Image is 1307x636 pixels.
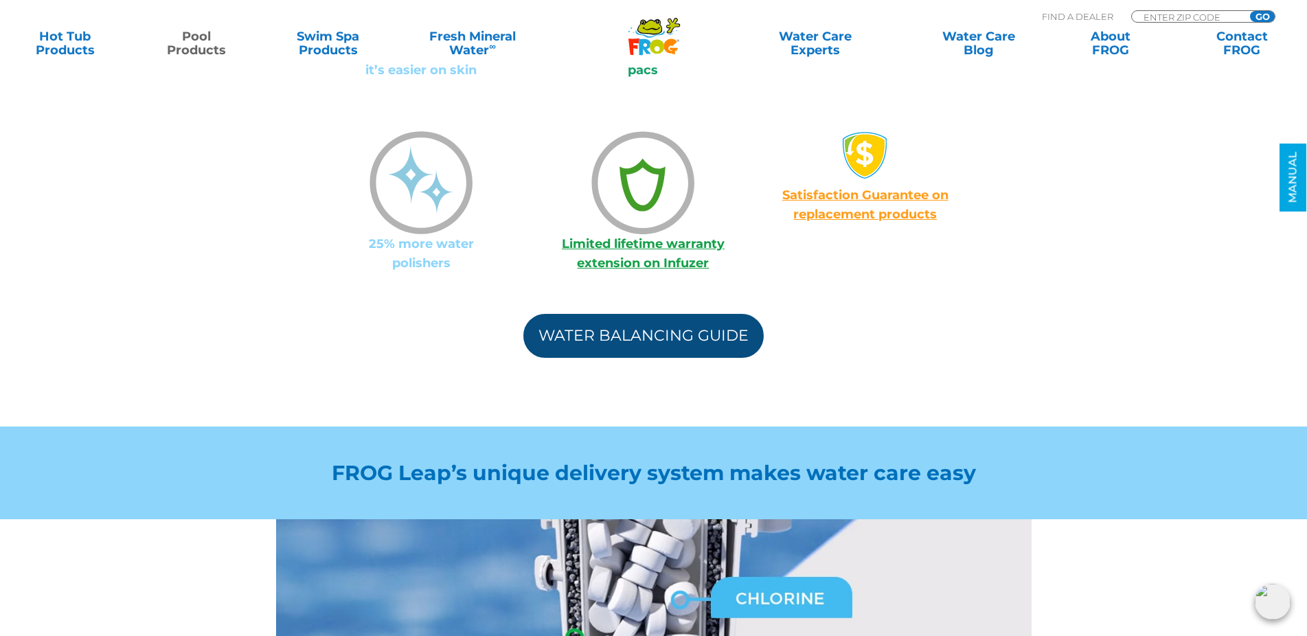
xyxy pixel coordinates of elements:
[1042,10,1113,23] p: Find A Dealer
[591,131,694,234] img: icon-lifetime-warranty-green
[782,188,948,222] a: Satisfaction Guarantee on replacement products
[1059,30,1161,57] a: AboutFROG
[1280,144,1306,212] a: MANUAL
[310,234,532,273] p: 25% more water polishers
[841,131,889,179] img: money-back1-small
[370,131,473,234] img: icon-polishers-blue
[732,30,898,57] a: Water CareExperts
[1142,11,1235,23] input: Zip Code Form
[1250,11,1275,22] input: GO
[146,30,248,57] a: PoolProducts
[928,30,1030,57] a: Water CareBlog
[489,41,496,52] sup: ∞
[409,30,536,57] a: Fresh MineralWater∞
[14,30,116,57] a: Hot TubProducts
[562,236,725,271] a: Limited lifetime warranty extension on Infuzer
[628,63,658,78] span: pacs
[1191,30,1293,57] a: ContactFROG
[277,30,379,57] a: Swim SpaProducts
[1255,584,1291,620] img: openIcon
[276,461,1032,485] h2: FROG Leap’s unique delivery system makes water care easy
[523,314,764,358] a: Water Balancing Guide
